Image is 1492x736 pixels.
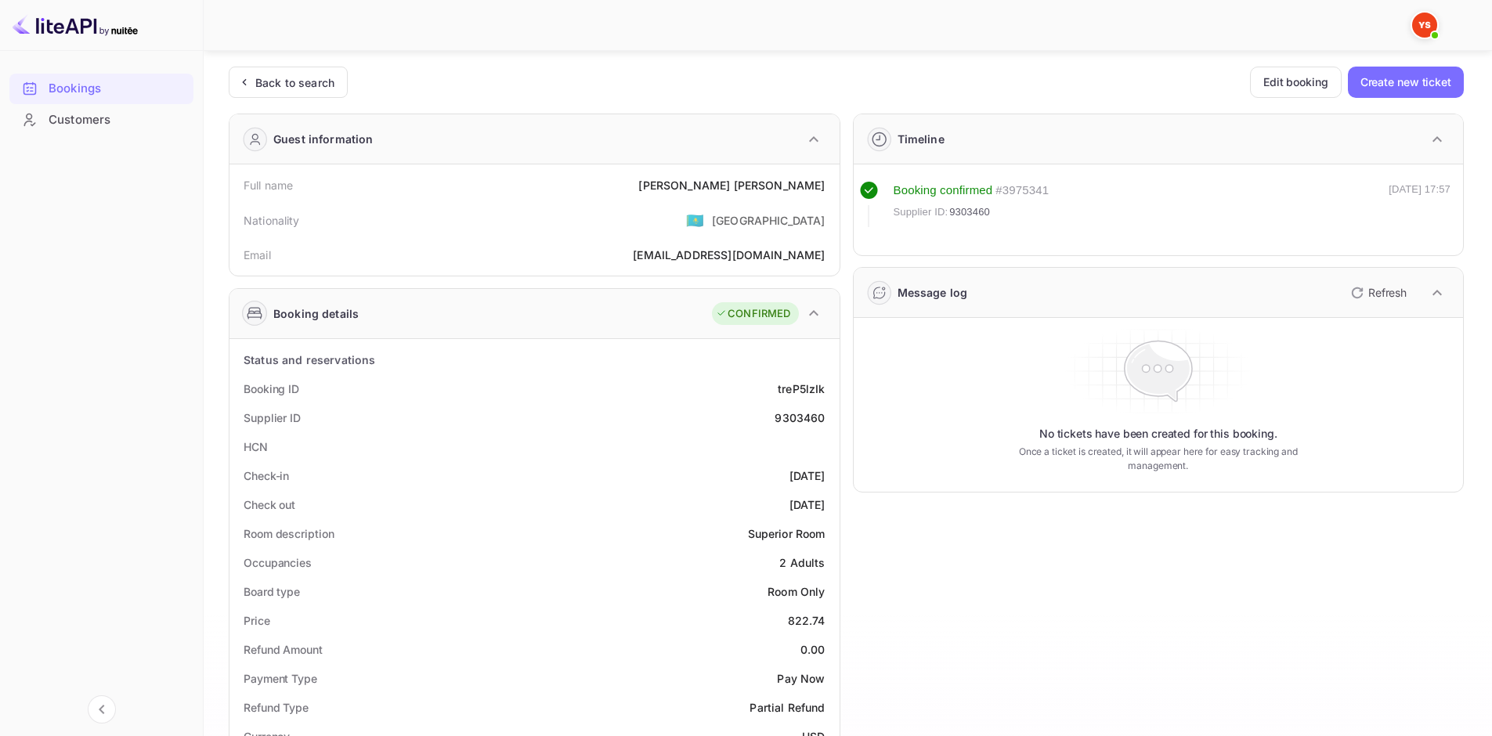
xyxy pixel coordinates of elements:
div: HCN [244,438,268,455]
div: Bookings [9,74,193,104]
a: Bookings [9,74,193,103]
div: Pay Now [777,670,825,687]
div: 2 Adults [779,554,825,571]
button: Collapse navigation [88,695,116,723]
div: [GEOGRAPHIC_DATA] [712,212,825,229]
button: Edit booking [1250,67,1342,98]
div: Timeline [898,131,945,147]
div: Back to search [255,74,334,91]
div: Refund Amount [244,641,323,658]
div: [EMAIL_ADDRESS][DOMAIN_NAME] [633,247,825,263]
div: Superior Room [748,525,825,542]
div: Nationality [244,212,300,229]
div: Guest information [273,131,374,147]
span: United States [686,206,704,234]
div: Payment Type [244,670,317,687]
div: Status and reservations [244,352,375,368]
div: Email [244,247,271,263]
div: Booking details [273,305,359,322]
div: 9303460 [775,409,825,426]
div: Customers [49,111,186,129]
div: Message log [898,284,968,301]
button: Create new ticket [1348,67,1464,98]
img: LiteAPI logo [13,13,138,38]
img: Yandex Support [1412,13,1437,38]
div: Full name [244,177,293,193]
div: Supplier ID [244,409,301,426]
a: Customers [9,105,193,134]
div: Refund Type [244,699,309,716]
div: treP5lzIk [778,381,825,397]
div: CONFIRMED [716,306,790,322]
div: 822.74 [788,612,825,629]
div: Check-in [244,467,289,484]
p: Refresh [1368,284,1407,301]
button: Refresh [1342,280,1413,305]
div: [PERSON_NAME] [PERSON_NAME] [638,177,825,193]
div: Check out [244,496,295,513]
div: 0.00 [800,641,825,658]
div: Booking confirmed [894,182,993,200]
div: Board type [244,583,300,600]
div: Bookings [49,80,186,98]
div: Room Only [768,583,825,600]
div: Occupancies [244,554,312,571]
div: Price [244,612,270,629]
div: # 3975341 [995,182,1049,200]
p: Once a ticket is created, it will appear here for easy tracking and management. [994,445,1322,473]
div: Partial Refund [750,699,825,716]
p: No tickets have been created for this booking. [1039,426,1277,442]
div: Room description [244,525,334,542]
div: [DATE] [789,467,825,484]
div: Booking ID [244,381,299,397]
span: Supplier ID: [894,204,948,220]
div: [DATE] 17:57 [1389,182,1450,227]
div: [DATE] [789,496,825,513]
span: 9303460 [949,204,990,220]
div: Customers [9,105,193,135]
